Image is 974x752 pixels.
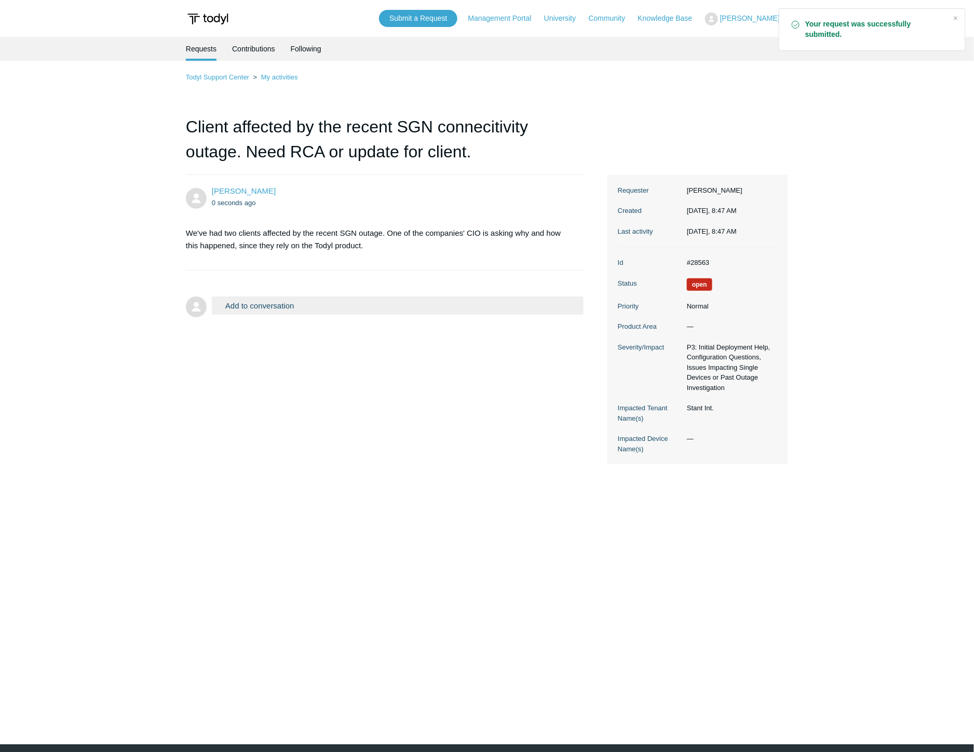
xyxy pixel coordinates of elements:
a: Todyl Support Center [186,73,249,81]
span: [PERSON_NAME] [720,14,780,22]
a: Submit a Request [379,10,457,27]
img: Todyl Support Center Help Center home page [186,9,230,29]
a: University [544,13,586,24]
time: 10/01/2025, 08:47 [687,227,737,235]
span: Austin Pierce [212,186,276,195]
a: Following [291,37,321,61]
li: Todyl Support Center [186,73,251,81]
p: We've had two clients affected by the recent SGN outage. One of the companies' CIO is asking why ... [186,227,573,252]
dt: Severity/Impact [618,342,682,353]
dt: Priority [618,301,682,312]
dd: Stant Int. [682,403,778,413]
a: [PERSON_NAME] [212,186,276,195]
dt: Id [618,258,682,268]
dt: Status [618,278,682,289]
a: My activities [261,73,298,81]
strong: Your request was successfully submitted. [805,19,944,40]
dt: Last activity [618,226,682,237]
dt: Product Area [618,321,682,332]
dd: — [682,434,778,444]
a: Management Portal [468,13,542,24]
time: 10/01/2025, 08:47 [687,207,737,214]
li: My activities [251,73,298,81]
time: 10/01/2025, 08:47 [212,199,256,207]
a: Knowledge Base [638,13,703,24]
button: Add to conversation [212,297,584,315]
div: Close [949,11,963,25]
dd: — [682,321,778,332]
h1: Client affected by the recent SGN connecitivity outage. Need RCA or update for client. [186,114,584,175]
dt: Created [618,206,682,216]
dd: P3: Initial Deployment Help, Configuration Questions, Issues Impacting Single Devices or Past Out... [682,342,778,393]
dd: Normal [682,301,778,312]
dd: [PERSON_NAME] [682,185,778,196]
a: Community [589,13,636,24]
span: We are working on a response for you [687,278,712,291]
li: Requests [186,37,217,61]
dt: Impacted Tenant Name(s) [618,403,682,423]
dt: Requester [618,185,682,196]
button: [PERSON_NAME] [705,12,788,25]
dd: #28563 [682,258,778,268]
dt: Impacted Device Name(s) [618,434,682,454]
a: Contributions [232,37,275,61]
